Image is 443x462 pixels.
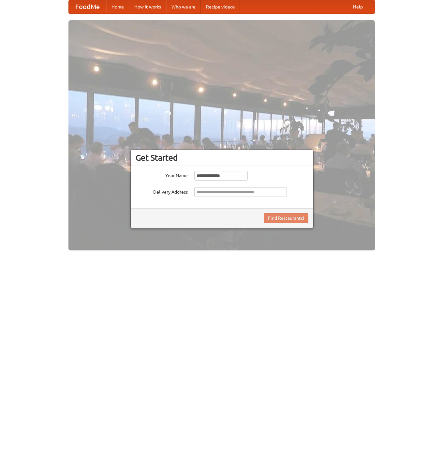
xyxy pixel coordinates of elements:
[136,187,188,195] label: Delivery Address
[136,171,188,179] label: Your Name
[129,0,166,13] a: How it works
[106,0,129,13] a: Home
[136,153,308,163] h3: Get Started
[201,0,240,13] a: Recipe videos
[348,0,368,13] a: Help
[166,0,201,13] a: Who we are
[264,213,308,223] button: Find Restaurants!
[69,0,106,13] a: FoodMe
